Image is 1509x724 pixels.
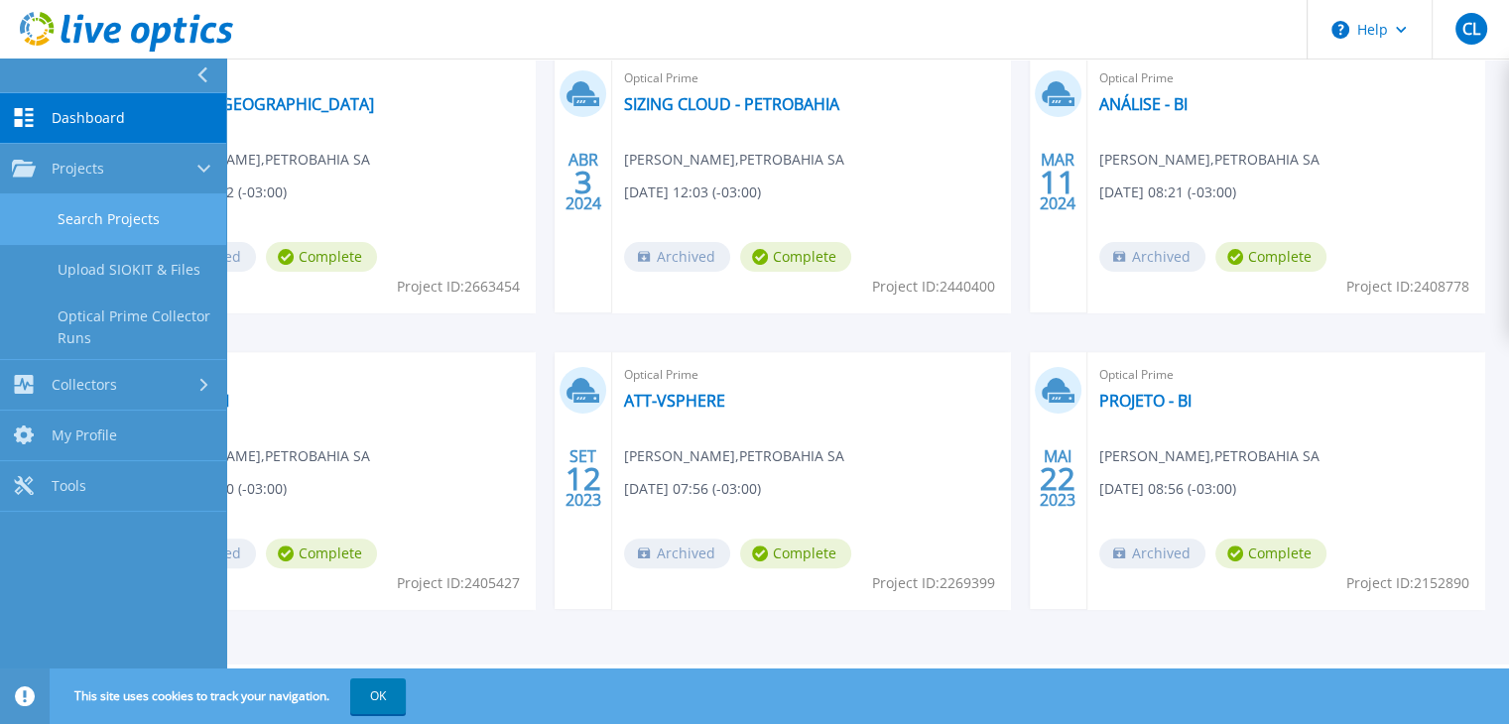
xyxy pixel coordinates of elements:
[150,445,370,467] span: [PERSON_NAME] , PETROBAHIA SA
[1099,364,1472,386] span: Optical Prime
[266,242,377,272] span: Complete
[1099,94,1188,114] a: ANÁLISE - BI
[1461,21,1479,37] span: CL
[624,539,730,568] span: Archived
[150,149,370,171] span: [PERSON_NAME] , PETROBAHIA SA
[1099,539,1205,568] span: Archived
[624,364,997,386] span: Optical Prime
[740,242,851,272] span: Complete
[574,174,592,190] span: 3
[624,181,761,203] span: [DATE] 12:03 (-03:00)
[52,477,86,495] span: Tools
[1099,67,1472,89] span: Optical Prime
[566,470,601,487] span: 12
[52,160,104,178] span: Projects
[52,376,117,394] span: Collectors
[872,572,995,594] span: Project ID: 2269399
[52,426,117,444] span: My Profile
[740,539,851,568] span: Complete
[55,678,406,714] span: This site uses cookies to track your navigation.
[565,146,602,218] div: ABR 2024
[1215,242,1326,272] span: Complete
[1099,391,1192,411] a: PROJETO - BI
[872,276,995,298] span: Project ID: 2440400
[565,442,602,515] div: SET 2023
[397,276,520,298] span: Project ID: 2663454
[624,67,997,89] span: Optical Prime
[624,242,730,272] span: Archived
[624,149,844,171] span: [PERSON_NAME] , PETROBAHIA SA
[1039,146,1076,218] div: MAR 2024
[624,94,839,114] a: SIZING CLOUD - PETROBAHIA
[1346,276,1469,298] span: Project ID: 2408778
[624,391,725,411] a: ATT-VSPHERE
[1040,470,1075,487] span: 22
[1099,445,1320,467] span: [PERSON_NAME] , PETROBAHIA SA
[52,109,125,127] span: Dashboard
[150,67,523,89] span: Optical Prime
[1215,539,1326,568] span: Complete
[350,678,406,714] button: OK
[1039,442,1076,515] div: MAI 2023
[624,478,761,500] span: [DATE] 07:56 (-03:00)
[150,94,374,114] a: Cluster - [GEOGRAPHIC_DATA]
[1099,242,1205,272] span: Archived
[1099,149,1320,171] span: [PERSON_NAME] , PETROBAHIA SA
[1040,174,1075,190] span: 11
[1099,478,1236,500] span: [DATE] 08:56 (-03:00)
[150,364,523,386] span: Optical Prime
[624,445,844,467] span: [PERSON_NAME] , PETROBAHIA SA
[1099,181,1236,203] span: [DATE] 08:21 (-03:00)
[397,572,520,594] span: Project ID: 2405427
[266,539,377,568] span: Complete
[1346,572,1469,594] span: Project ID: 2152890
